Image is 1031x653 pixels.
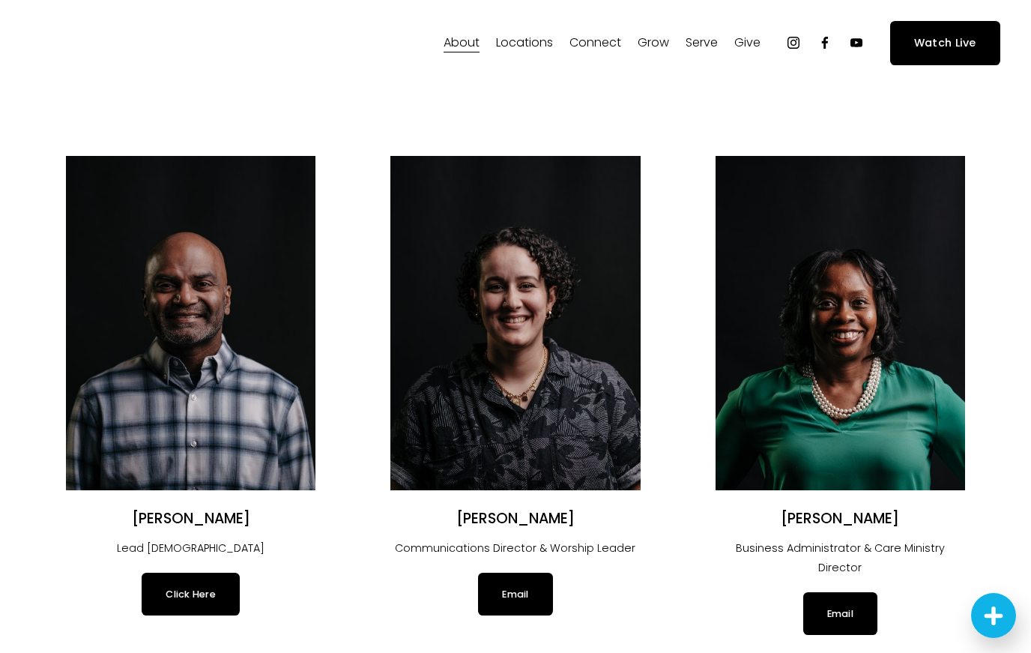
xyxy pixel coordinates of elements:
span: Locations [496,32,553,54]
a: YouTube [849,35,864,50]
span: Grow [638,32,669,54]
p: Lead [DEMOGRAPHIC_DATA] [66,539,315,559]
span: Connect [569,32,621,54]
a: folder dropdown [638,31,669,55]
a: Click Here [142,573,240,615]
a: Email [803,592,877,634]
a: folder dropdown [444,31,480,55]
p: Business Administrator & Care Ministry Director [716,539,965,578]
h2: [PERSON_NAME] [716,510,965,529]
span: Give [734,32,761,54]
h2: [PERSON_NAME] [390,510,640,529]
h2: [PERSON_NAME] [66,510,315,529]
a: folder dropdown [496,31,553,55]
span: Serve [686,32,718,54]
p: Communications Director & Worship Leader [390,539,640,559]
img: Fellowship Memphis [31,28,240,58]
a: Facebook [817,35,832,50]
a: folder dropdown [686,31,718,55]
span: About [444,32,480,54]
a: Watch Live [890,21,1000,65]
a: Instagram [786,35,801,50]
img: Angélica Smith [390,156,640,490]
a: folder dropdown [734,31,761,55]
a: Email [478,573,552,615]
a: folder dropdown [569,31,621,55]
